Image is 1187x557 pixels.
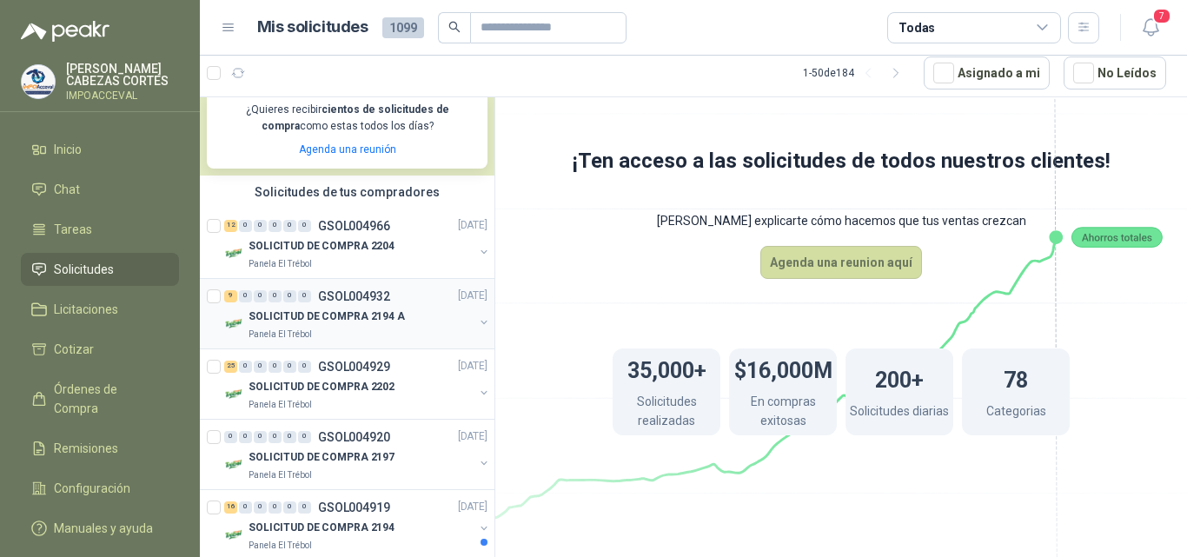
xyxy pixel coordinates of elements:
div: 0 [239,290,252,302]
div: 0 [298,220,311,232]
span: Tareas [54,220,92,239]
a: Remisiones [21,432,179,465]
a: 9 0 0 0 0 0 GSOL004932[DATE] Company LogoSOLICITUD DE COMPRA 2194 APanela El Trébol [224,286,491,341]
span: Cotizar [54,340,94,359]
span: 7 [1152,8,1171,24]
span: Configuración [54,479,130,498]
p: GSOL004920 [318,431,390,443]
a: 25 0 0 0 0 0 GSOL004929[DATE] Company LogoSOLICITUD DE COMPRA 2202Panela El Trébol [224,356,491,412]
p: GSOL004932 [318,290,390,302]
a: 16 0 0 0 0 0 GSOL004919[DATE] Company LogoSOLICITUD DE COMPRA 2194Panela El Trébol [224,497,491,553]
button: Asignado a mi [924,56,1050,90]
div: 0 [283,220,296,232]
p: Panela El Trébol [249,398,312,412]
div: 0 [254,361,267,373]
div: 0 [269,361,282,373]
img: Company Logo [224,384,245,405]
button: 7 [1135,12,1166,43]
p: [DATE] [458,288,487,304]
span: Manuales y ayuda [54,519,153,538]
p: [DATE] [458,358,487,375]
p: [DATE] [458,428,487,445]
div: 0 [298,290,311,302]
h1: 200+ [875,359,924,397]
b: cientos de solicitudes de compra [262,103,449,132]
p: ¿Quieres recibir como estas todos los días? [217,102,477,135]
h1: 78 [1004,359,1028,397]
div: 0 [269,220,282,232]
img: Company Logo [22,65,55,98]
span: Solicitudes [54,260,114,279]
div: 25 [224,361,237,373]
p: [PERSON_NAME] CABEZAS CORTES [66,63,179,87]
div: 0 [283,290,296,302]
div: 0 [298,431,311,443]
a: Manuales y ayuda [21,512,179,545]
a: 0 0 0 0 0 0 GSOL004920[DATE] Company LogoSOLICITUD DE COMPRA 2197Panela El Trébol [224,427,491,482]
p: [DATE] [458,217,487,234]
div: 0 [254,431,267,443]
span: Licitaciones [54,300,118,319]
div: Solicitudes de tus compradores [200,176,494,209]
p: Solicitudes diarias [850,401,949,425]
div: 12 [224,220,237,232]
div: 16 [224,501,237,514]
div: 0 [224,431,237,443]
div: 1 - 50 de 184 [803,59,910,87]
div: 0 [239,361,252,373]
a: Licitaciones [21,293,179,326]
p: GSOL004966 [318,220,390,232]
p: Solicitudes realizadas [613,392,720,434]
a: Tareas [21,213,179,246]
button: No Leídos [1064,56,1166,90]
div: 0 [254,501,267,514]
p: SOLICITUD DE COMPRA 2204 [249,238,395,255]
h1: 35,000+ [627,349,706,388]
button: Agenda una reunion aquí [760,246,922,279]
a: Chat [21,173,179,206]
p: Panela El Trébol [249,468,312,482]
div: 0 [269,431,282,443]
p: SOLICITUD DE COMPRA 2197 [249,449,395,466]
span: Órdenes de Compra [54,380,162,418]
div: 0 [283,501,296,514]
p: Panela El Trébol [249,539,312,553]
p: Panela El Trébol [249,257,312,271]
a: Cotizar [21,333,179,366]
div: 0 [298,501,311,514]
div: 0 [239,220,252,232]
p: SOLICITUD DE COMPRA 2202 [249,379,395,395]
div: 0 [283,361,296,373]
p: [DATE] [458,499,487,515]
span: Inicio [54,140,82,159]
div: 0 [254,290,267,302]
div: 0 [239,501,252,514]
a: Configuración [21,472,179,505]
img: Company Logo [224,454,245,475]
span: 1099 [382,17,424,38]
img: Logo peakr [21,21,109,42]
a: Agenda una reunión [299,143,396,156]
span: Chat [54,180,80,199]
img: Company Logo [224,243,245,264]
div: 0 [269,501,282,514]
div: 0 [239,431,252,443]
p: IMPOACCEVAL [66,90,179,101]
p: GSOL004929 [318,361,390,373]
p: GSOL004919 [318,501,390,514]
div: 9 [224,290,237,302]
p: Categorias [986,401,1046,425]
p: SOLICITUD DE COMPRA 2194 A [249,308,405,325]
p: Panela El Trébol [249,328,312,341]
span: search [448,21,461,33]
div: 0 [254,220,267,232]
a: Inicio [21,133,179,166]
a: Órdenes de Compra [21,373,179,425]
h1: Mis solicitudes [257,15,368,40]
span: Remisiones [54,439,118,458]
p: En compras exitosas [729,392,837,434]
div: 0 [283,431,296,443]
a: 12 0 0 0 0 0 GSOL004966[DATE] Company LogoSOLICITUD DE COMPRA 2204Panela El Trébol [224,216,491,271]
h1: $16,000M [734,349,832,388]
